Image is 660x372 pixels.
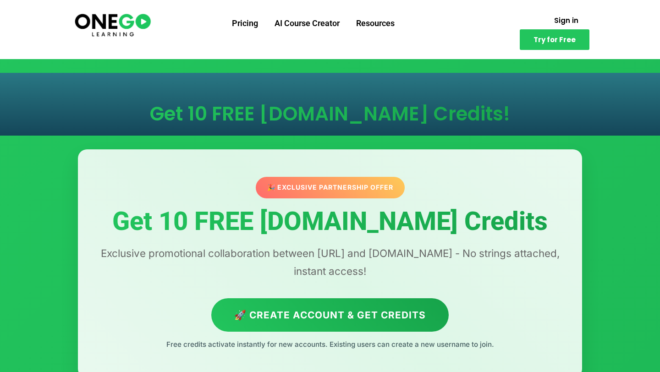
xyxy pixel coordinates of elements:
[266,11,348,35] a: AI Course Creator
[211,298,449,332] a: 🚀 Create Account & Get Credits
[543,11,589,29] a: Sign in
[96,339,564,350] p: Free credits activate instantly for new accounts. Existing users can create a new username to join.
[96,245,564,279] p: Exclusive promotional collaboration between [URL] and [DOMAIN_NAME] - No strings attached, instan...
[96,208,564,236] h1: Get 10 FREE [DOMAIN_NAME] Credits
[224,11,266,35] a: Pricing
[533,36,576,43] span: Try for Free
[554,17,578,24] span: Sign in
[520,29,589,50] a: Try for Free
[348,11,403,35] a: Resources
[256,177,405,198] div: 🎉 Exclusive Partnership Offer
[87,104,573,124] h1: Get 10 FREE [DOMAIN_NAME] Credits!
